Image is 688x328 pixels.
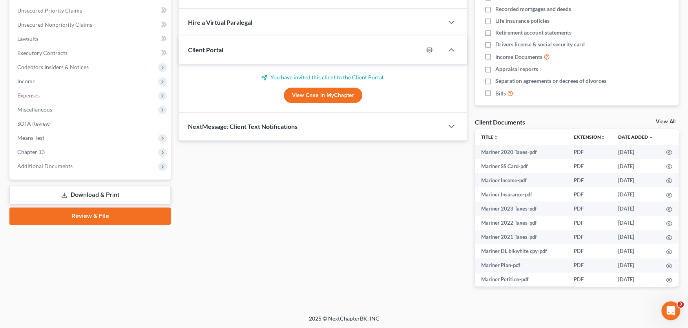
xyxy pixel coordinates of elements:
a: View Case in MyChapter [284,88,362,103]
span: NextMessage: Client Text Notifications [188,123,297,130]
td: Mariner SS Card-pdf [475,159,568,173]
a: Extensionunfold_more [574,134,606,140]
span: Unsecured Nonpriority Claims [17,21,92,28]
td: PDF [568,159,612,173]
span: Miscellaneous [17,106,52,113]
span: Recorded mortgages and deeds [495,5,571,13]
a: Unsecured Priority Claims [11,4,171,18]
span: Appraisal reports [495,65,538,73]
span: Means Test [17,134,44,141]
td: [DATE] [612,187,660,202]
td: PDF [568,230,612,244]
td: Mariner 2022 Taxes-pdf [475,216,568,230]
div: Client Documents [475,118,525,126]
a: Unsecured Nonpriority Claims [11,18,171,32]
span: Retirement account statements [495,29,571,37]
td: PDF [568,216,612,230]
span: Additional Documents [17,163,73,169]
td: PDF [568,187,612,202]
td: PDF [568,202,612,216]
span: Unsecured Priority Claims [17,7,82,14]
span: Income Documents [495,53,542,61]
td: [DATE] [612,244,660,258]
td: [DATE] [612,202,660,216]
iframe: Intercom live chat [661,301,680,320]
td: [DATE] [612,273,660,287]
td: Mariner 2021 Taxes-pdf [475,230,568,244]
span: Expenses [17,92,40,99]
td: Mariner Plan-pdf [475,258,568,273]
span: Client Portal [188,46,223,53]
td: [DATE] [612,173,660,187]
a: Date Added expand_more [618,134,653,140]
a: Download & Print [9,186,171,204]
i: expand_more [649,135,653,140]
td: Mariner 2023 Taxes-pdf [475,202,568,216]
span: Chapter 13 [17,148,45,155]
a: Titleunfold_more [481,134,498,140]
td: Mariner Insurance-pdf [475,187,568,202]
td: [DATE] [612,216,660,230]
td: Mariner Petition-pdf [475,273,568,287]
td: [DATE] [612,159,660,173]
td: PDF [568,145,612,159]
td: [DATE] [612,145,660,159]
i: unfold_more [601,135,606,140]
td: Mariner DL blkwhite cpy-pdf [475,244,568,258]
td: PDF [568,244,612,258]
a: Review & File [9,207,171,225]
span: Drivers license & social security card [495,40,585,48]
span: Executory Contracts [17,49,68,56]
td: Mariner 2020 Taxes-pdf [475,145,568,159]
a: Lawsuits [11,32,171,46]
span: Bills [495,90,506,97]
span: Codebtors Insiders & Notices [17,64,89,70]
p: You have invited this client to the Client Portal. [188,73,458,81]
span: SOFA Review [17,120,50,127]
td: PDF [568,273,612,287]
span: Hire a Virtual Paralegal [188,18,252,26]
a: SOFA Review [11,117,171,131]
span: Lawsuits [17,35,38,42]
td: [DATE] [612,258,660,273]
td: PDF [568,173,612,187]
a: View All [656,119,675,125]
span: 3 [677,301,684,308]
td: PDF [568,258,612,273]
td: Mariner Income-pdf [475,173,568,187]
i: unfold_more [493,135,498,140]
span: Separation agreements or decrees of divorces [495,77,606,85]
a: Executory Contracts [11,46,171,60]
td: [DATE] [612,230,660,244]
span: Life insurance policies [495,17,549,25]
span: Income [17,78,35,84]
